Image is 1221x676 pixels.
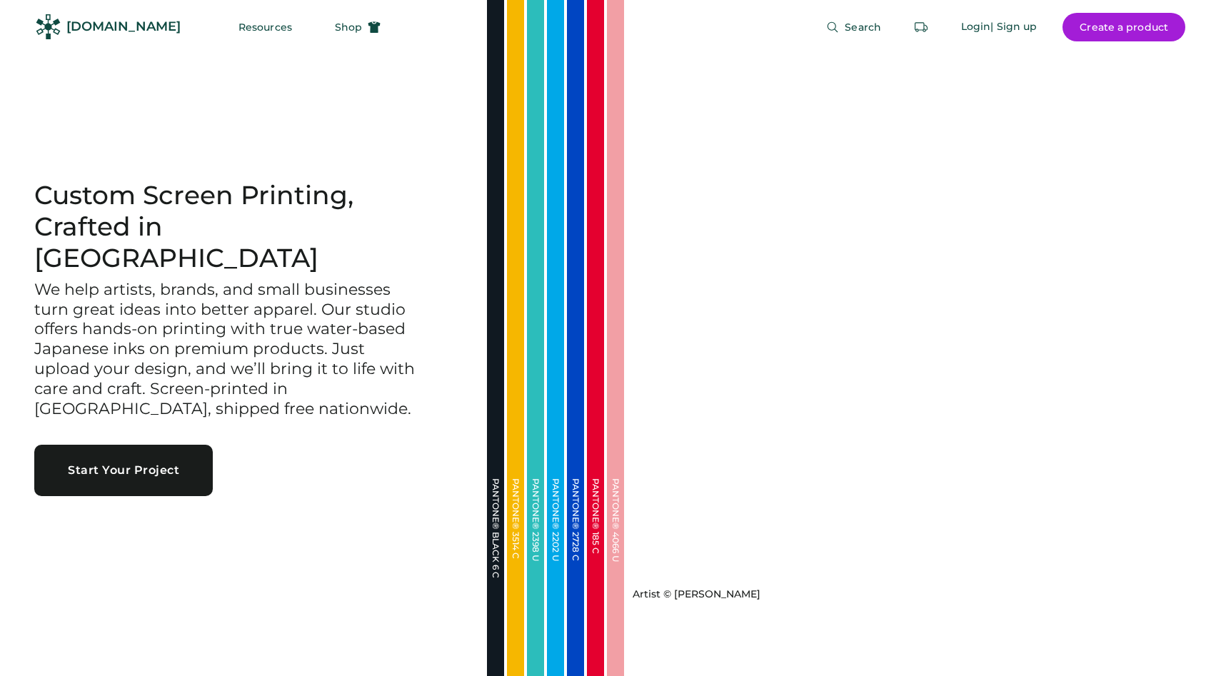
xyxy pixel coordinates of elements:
div: PANTONE® 2398 U [531,478,540,621]
button: Search [809,13,898,41]
img: Rendered Logo - Screens [36,14,61,39]
button: Retrieve an order [907,13,935,41]
button: Resources [221,13,309,41]
div: [DOMAIN_NAME] [66,18,181,36]
button: Shop [318,13,398,41]
a: Artist © [PERSON_NAME] [627,582,760,602]
div: PANTONE® BLACK 6 C [491,478,500,621]
div: | Sign up [990,20,1037,34]
div: PANTONE® 2202 U [551,478,560,621]
div: PANTONE® 3514 C [511,478,520,621]
button: Create a product [1062,13,1185,41]
h1: Custom Screen Printing, Crafted in [GEOGRAPHIC_DATA] [34,180,453,274]
span: Shop [335,22,362,32]
span: Search [845,22,881,32]
div: Artist © [PERSON_NAME] [633,587,760,602]
div: PANTONE® 4066 U [611,478,620,621]
div: PANTONE® 185 C [591,478,600,621]
div: Login [961,20,991,34]
h3: We help artists, brands, and small businesses turn great ideas into better apparel. Our studio of... [34,280,420,420]
div: PANTONE® 2728 C [571,478,580,621]
button: Start Your Project [34,445,213,496]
